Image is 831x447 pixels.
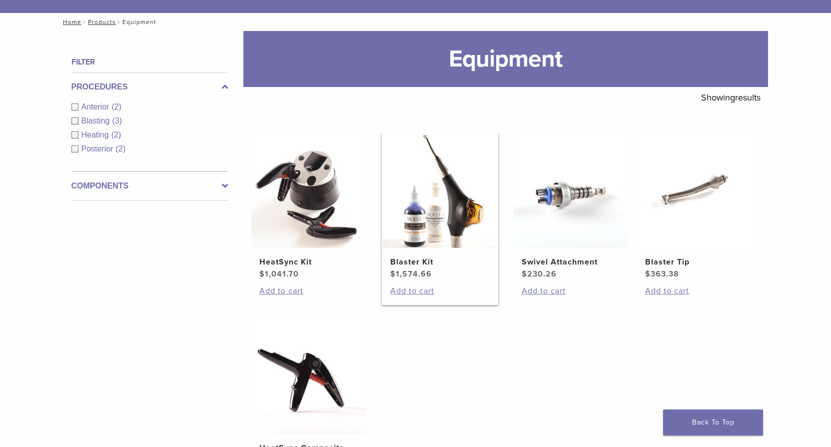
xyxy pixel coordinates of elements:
a: Add to cart: “HeatSync Kit” [259,285,358,297]
span: (2) [116,144,126,153]
a: HeatSync KitHeatSync Kit $1,041.70 [251,133,367,280]
span: Anterior [81,102,112,111]
a: Home [60,18,81,25]
h2: Blaster Tip [645,256,744,268]
a: Swivel AttachmentSwivel Attachment $230.26 [513,133,630,280]
h2: Swivel Attachment [522,256,621,268]
a: Add to cart: “Blaster Tip” [645,285,744,297]
a: Add to cart: “Swivel Attachment” [522,285,621,297]
h2: Blaster Kit [390,256,489,268]
img: Blaster Tip [637,133,752,248]
bdi: 1,574.66 [390,269,432,279]
a: Back To Top [663,409,763,435]
span: Blasting [81,116,112,125]
span: $ [259,269,265,279]
label: Procedures [71,81,228,93]
span: Posterior [81,144,116,153]
h2: HeatSync Kit [259,256,358,268]
h4: Filter [71,56,228,68]
bdi: 230.26 [522,269,557,279]
a: Blaster TipBlaster Tip $363.38 [637,133,753,280]
bdi: 1,041.70 [259,269,299,279]
nav: Equipment [56,13,776,31]
span: (3) [112,116,122,125]
span: $ [522,269,527,279]
span: / [81,19,88,24]
img: HeatSync Composite Gun [251,319,366,434]
img: Swivel Attachment [514,133,629,248]
span: Heating [81,130,111,139]
img: Blaster Kit [382,133,497,248]
span: $ [390,269,396,279]
span: / [116,19,122,24]
a: Add to cart: “Blaster Kit” [390,285,489,297]
bdi: 363.38 [645,269,679,279]
img: HeatSync Kit [251,133,366,248]
span: (2) [112,102,122,111]
a: Products [88,18,116,25]
span: (2) [111,130,121,139]
span: $ [645,269,651,279]
p: Showing results [701,87,761,108]
h1: Equipment [243,31,768,87]
a: Blaster KitBlaster Kit $1,574.66 [382,133,498,280]
label: Components [71,180,228,192]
